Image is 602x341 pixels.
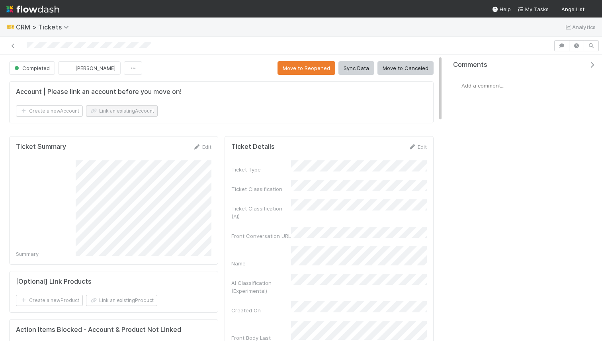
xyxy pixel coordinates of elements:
button: Move to Canceled [377,61,434,75]
h5: Ticket Details [231,143,275,151]
button: [PERSON_NAME] [58,61,121,75]
a: Analytics [564,22,596,32]
div: Ticket Classification (AI) [231,205,291,220]
span: Add a comment... [461,82,504,89]
h5: Action Items Blocked - Account & Product Not Linked [16,326,211,334]
img: logo-inverted-e16ddd16eac7371096b0.svg [6,2,59,16]
span: Completed [13,65,50,71]
span: My Tasks [517,6,549,12]
button: Create a newProduct [16,295,83,306]
button: Link an existingProduct [86,295,157,306]
span: [PERSON_NAME] [75,65,115,71]
div: Help [492,5,511,13]
a: Edit [193,144,211,150]
div: Ticket Classification [231,185,291,193]
div: Name [231,259,291,267]
h5: Ticket Summary [16,143,66,151]
button: Sync Data [338,61,374,75]
span: AngelList [561,6,584,12]
button: Move to Reopened [278,61,335,75]
img: avatar_d2b43477-63dc-4e62-be5b-6fdd450c05a1.png [588,6,596,14]
button: Completed [9,61,55,75]
h5: Account | Please link an account before you move on! [16,88,182,96]
div: Created On [231,306,291,314]
button: Link an existingAccount [86,105,158,117]
div: Front Conversation URL [231,232,291,240]
span: CRM > Tickets [16,23,73,31]
img: avatar_d2b43477-63dc-4e62-be5b-6fdd450c05a1.png [453,82,461,90]
div: Summary [16,250,76,258]
a: My Tasks [517,5,549,13]
a: Edit [408,144,427,150]
span: Comments [453,61,487,69]
img: avatar_d2b43477-63dc-4e62-be5b-6fdd450c05a1.png [65,64,73,72]
h5: [Optional] Link Products [16,278,92,286]
div: AI Classification (Experimental) [231,279,291,295]
div: Ticket Type [231,166,291,173]
span: 🎫 [6,23,14,30]
button: Create a newAccount [16,105,83,117]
